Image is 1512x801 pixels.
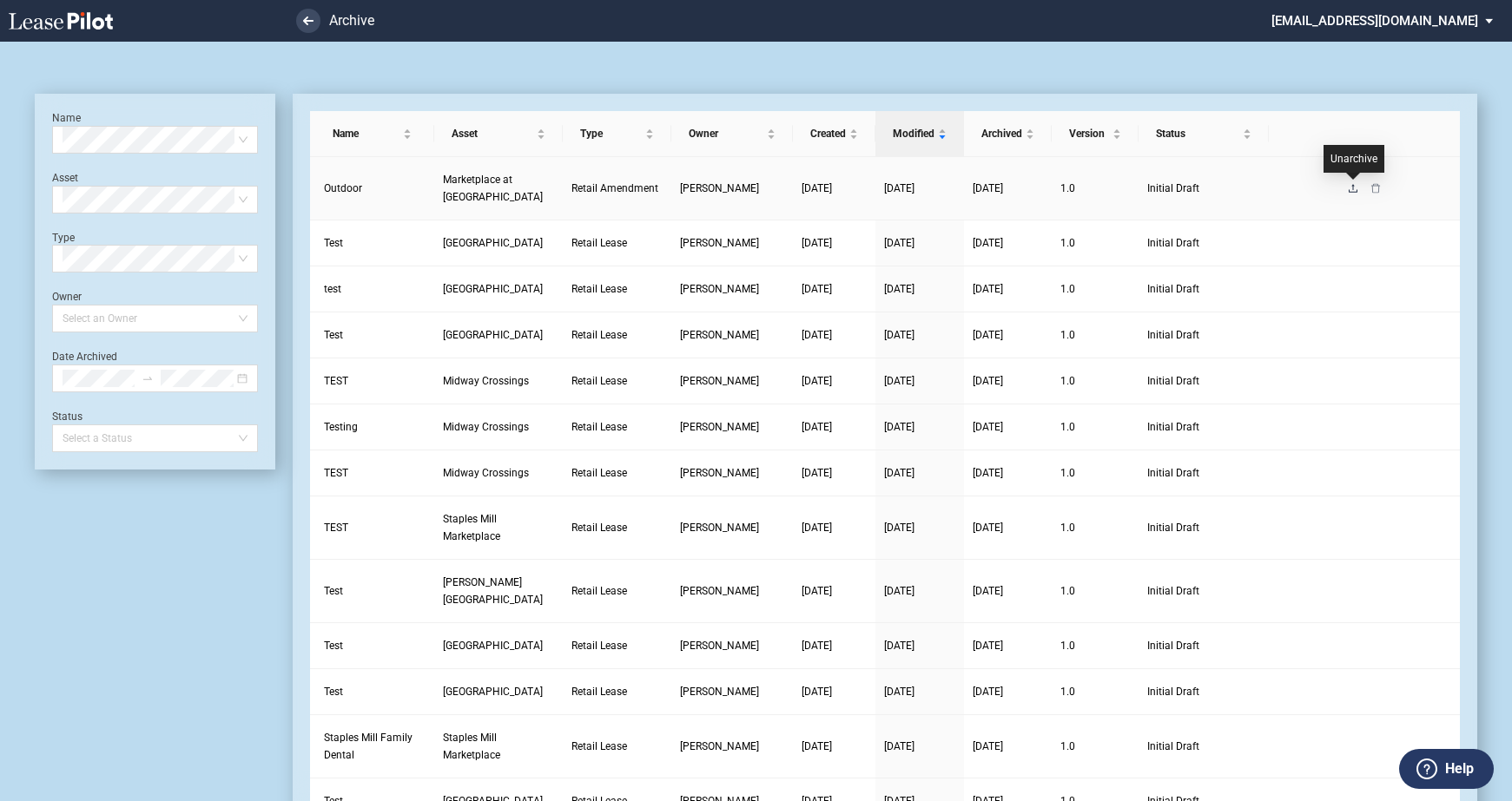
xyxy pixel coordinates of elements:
a: [PERSON_NAME] [680,234,784,252]
span: [DATE] [802,375,832,387]
th: Asset [434,111,563,157]
label: Name [52,112,81,124]
span: Braemar Village Center [443,686,543,698]
span: Created [810,125,846,142]
span: 1 . 0 [1060,329,1075,341]
th: Modified [875,111,964,157]
span: Modified [893,125,934,142]
span: [DATE] [802,421,832,433]
span: [DATE] [802,686,832,698]
span: Braemar Village Center [443,283,543,295]
span: [DATE] [884,585,914,597]
span: Initial Draft [1147,180,1260,197]
span: to [142,372,154,384]
span: Test [324,640,343,652]
span: [DATE] [884,182,914,194]
span: [DATE] [973,686,1003,698]
span: Midway Crossings [443,375,529,387]
span: Retail Lease [571,640,627,652]
span: Retail Lease [571,237,627,249]
span: [DATE] [802,585,832,597]
label: Status [52,410,83,423]
span: Abigail Sloan [680,283,759,295]
label: Help [1445,758,1474,780]
label: Date Archived [52,351,117,363]
span: Asset [452,125,533,142]
span: [DATE] [973,237,1003,249]
a: [PERSON_NAME] [680,326,784,344]
span: Initial Draft [1147,280,1260,298]
span: Catherine Midkiff [680,585,759,597]
span: [DATE] [973,467,1003,479]
span: [DATE] [802,740,832,752]
span: [DATE] [884,640,914,652]
span: Catherine Midkiff [680,686,759,698]
span: [DATE] [802,640,832,652]
span: [DATE] [973,421,1003,433]
span: Retail Lease [571,522,627,534]
span: Midway Crossings [443,467,529,479]
span: Retail Lease [571,740,627,752]
span: [DATE] [884,329,914,341]
span: [DATE] [973,182,1003,194]
a: [PERSON_NAME] [680,738,784,755]
span: [DATE] [802,467,832,479]
span: Braemar Village Center [443,329,543,341]
span: Catherine Midkiff [680,640,759,652]
span: Retail Lease [571,421,627,433]
span: [DATE] [884,283,914,295]
span: Nicole Ford [680,467,759,479]
span: Test [324,686,343,698]
span: Retail Amendment [571,182,658,194]
button: Help [1399,749,1494,789]
span: Retail Lease [571,467,627,479]
span: 1 . 0 [1060,640,1075,652]
th: Archived [964,111,1052,157]
span: 1 . 0 [1060,686,1075,698]
span: Testing [324,421,358,433]
th: Status [1139,111,1269,157]
span: Marketplace at Buckhead [443,174,543,203]
span: 1 . 0 [1060,522,1075,534]
th: Version [1052,111,1139,157]
span: 1 . 0 [1060,375,1075,387]
span: 1 . 0 [1060,740,1075,752]
span: TEST [324,522,348,534]
span: Initial Draft [1147,582,1260,600]
span: Initial Draft [1147,519,1260,536]
a: [PERSON_NAME] [680,464,784,482]
span: upload [1348,183,1358,194]
label: Asset [52,172,78,184]
span: [DATE] [973,740,1003,752]
span: [DATE] [973,375,1003,387]
span: Status [1156,125,1239,142]
span: Retail Lease [571,686,627,698]
span: Midway Crossings [443,421,529,433]
span: Initial Draft [1147,637,1260,654]
span: Archived [981,125,1022,142]
span: [DATE] [884,686,914,698]
span: Initial Draft [1147,372,1260,390]
span: Catherine Midkiff [680,421,759,433]
span: Retail Lease [571,585,627,597]
span: test [324,283,341,295]
span: Staples Mill Family Dental [324,732,413,761]
span: [DATE] [884,522,914,534]
span: Anna Jach [680,182,759,194]
a: [PERSON_NAME] [680,372,784,390]
span: Initial Draft [1147,464,1260,482]
span: TEST [324,467,348,479]
span: 1 . 0 [1060,421,1075,433]
span: Test [324,329,343,341]
span: Initial Draft [1147,326,1260,344]
a: [PERSON_NAME] [680,418,784,436]
a: [PERSON_NAME] [680,683,784,700]
span: Name [333,125,399,142]
span: 1 . 0 [1060,237,1075,249]
span: Catherine Midkiff [680,237,759,249]
span: [DATE] [802,522,832,534]
span: [DATE] [802,283,832,295]
a: [PERSON_NAME] [680,519,784,536]
span: Catherine Midkiff [680,329,759,341]
span: Braemar Village Center [443,640,543,652]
